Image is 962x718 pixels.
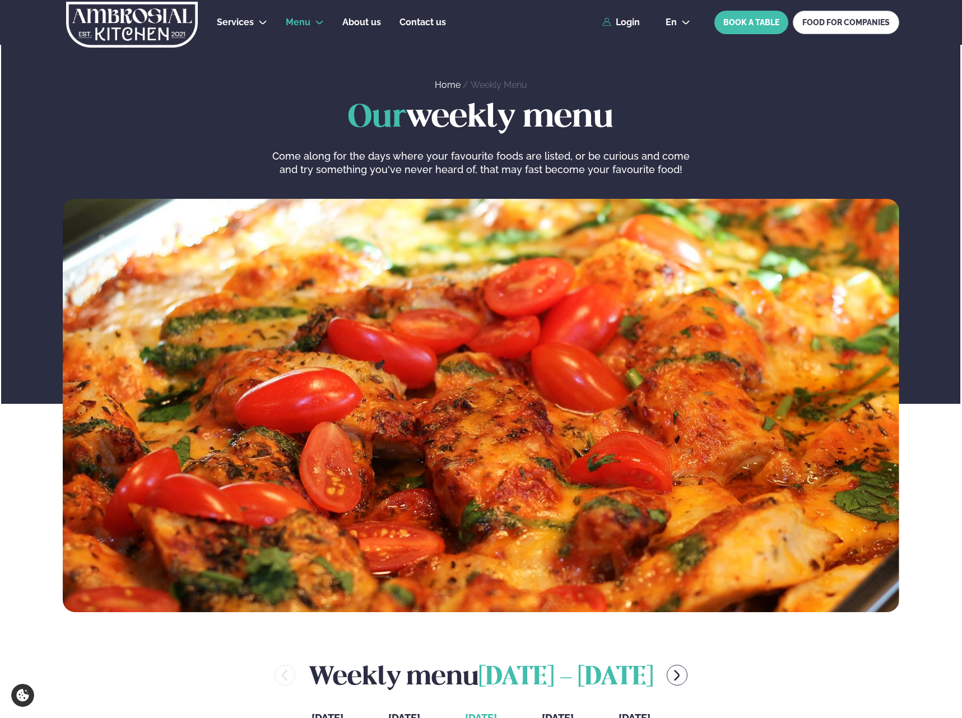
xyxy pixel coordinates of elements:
a: Services [217,16,254,29]
a: Weekly Menu [471,80,527,90]
span: Menu [286,17,310,27]
p: Come along for the days where your favourite foods are listed, or be curious and come and try som... [269,150,693,176]
img: image alt [63,199,899,612]
a: Cookie settings [11,684,34,707]
button: menu-btn-left [275,665,295,686]
a: Login [602,17,640,27]
h2: Weekly menu [309,657,653,693]
button: BOOK A TABLE [714,11,788,34]
a: Home [435,80,461,90]
a: Menu [286,16,310,29]
h1: weekly menu [63,100,899,136]
button: menu-btn-right [667,665,687,686]
span: / [463,80,471,90]
a: About us [342,16,381,29]
span: Services [217,17,254,27]
img: logo [65,2,199,48]
span: Contact us [399,17,446,27]
span: en [666,18,677,27]
span: About us [342,17,381,27]
a: FOOD FOR COMPANIES [793,11,899,34]
span: Our [348,102,406,133]
span: [DATE] - [DATE] [478,665,653,690]
a: Contact us [399,16,446,29]
button: en [657,18,699,27]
